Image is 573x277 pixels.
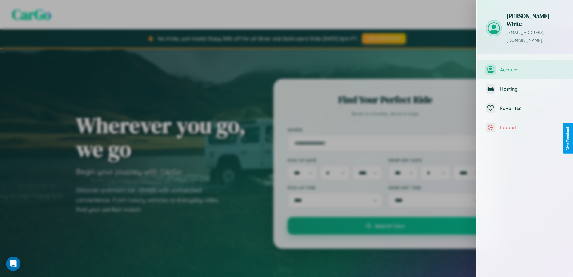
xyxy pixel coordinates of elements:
[6,257,20,271] iframe: Intercom live chat
[477,118,573,137] button: Logout
[500,67,564,73] span: Account
[500,105,564,111] span: Favorites
[507,12,564,28] h3: [PERSON_NAME] White
[507,29,564,45] p: [EMAIL_ADDRESS][DOMAIN_NAME]
[500,86,564,92] span: Hosting
[477,60,573,79] button: Account
[500,124,564,131] span: Logout
[566,126,570,151] div: Give Feedback
[477,79,573,99] button: Hosting
[477,99,573,118] button: Favorites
